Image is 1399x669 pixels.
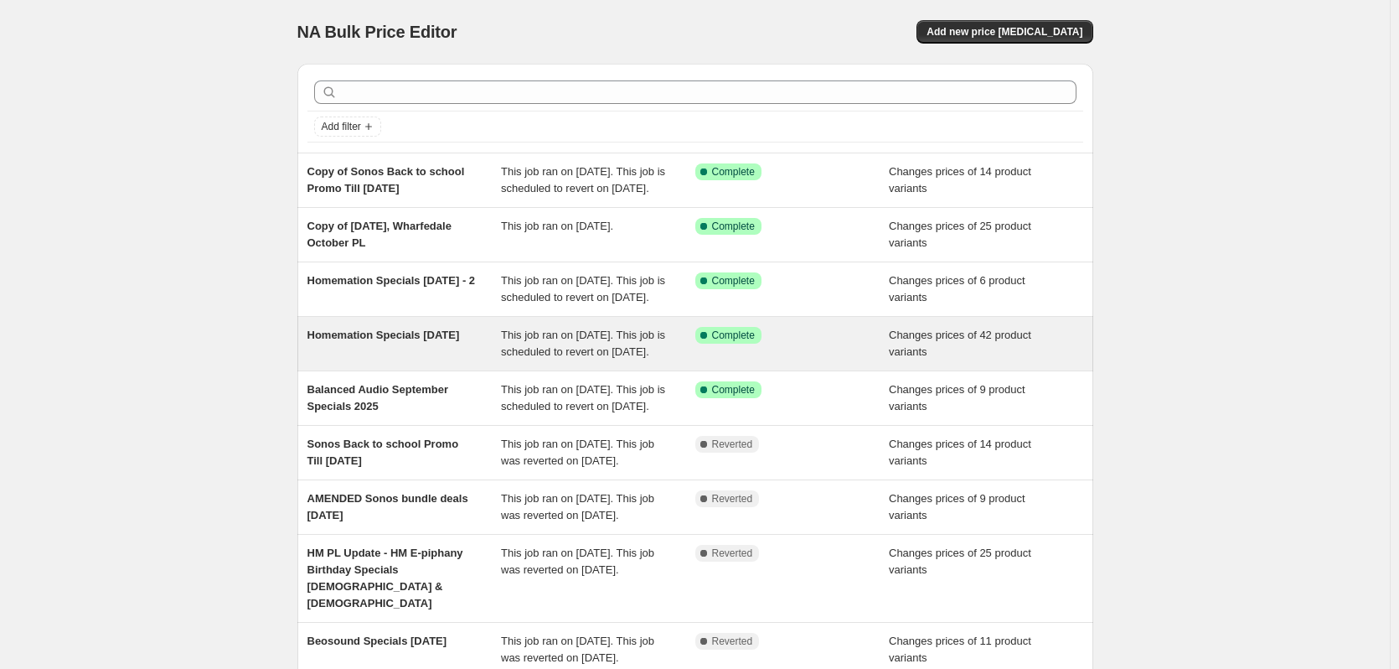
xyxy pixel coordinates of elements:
span: NA Bulk Price Editor [297,23,457,41]
span: This job ran on [DATE]. This job was reverted on [DATE]. [501,547,654,576]
span: Reverted [712,635,753,648]
span: Changes prices of 6 product variants [889,274,1025,303]
span: Copy of [DATE], Wharfedale October PL [307,220,452,249]
span: Changes prices of 25 product variants [889,547,1031,576]
span: This job ran on [DATE]. This job is scheduled to revert on [DATE]. [501,329,665,358]
span: Complete [712,274,755,288]
span: Complete [712,329,755,342]
span: Reverted [712,438,753,451]
button: Add new price [MEDICAL_DATA] [916,20,1092,44]
span: This job ran on [DATE]. This job was reverted on [DATE]. [501,492,654,521]
span: Changes prices of 14 product variants [889,165,1031,194]
span: Balanced Audio September Specials 2025 [307,383,449,412]
span: Complete [712,165,755,179]
span: Changes prices of 25 product variants [889,220,1031,249]
span: Changes prices of 11 product variants [889,635,1031,664]
span: Add new price [MEDICAL_DATA] [927,25,1082,39]
button: Add filter [314,117,381,137]
span: Changes prices of 9 product variants [889,492,1025,521]
span: Homemation Specials [DATE] [307,329,460,341]
span: Homemation Specials [DATE] - 2 [307,274,476,287]
span: This job ran on [DATE]. This job is scheduled to revert on [DATE]. [501,165,665,194]
span: This job ran on [DATE]. This job was reverted on [DATE]. [501,438,654,467]
span: Sonos Back to school Promo Till [DATE] [307,438,459,467]
span: Reverted [712,492,753,506]
span: Reverted [712,547,753,560]
span: Beosound Specials [DATE] [307,635,447,647]
span: Changes prices of 9 product variants [889,383,1025,412]
span: Changes prices of 42 product variants [889,329,1031,358]
span: Complete [712,383,755,397]
span: AMENDED Sonos bundle deals [DATE] [307,492,468,521]
span: This job ran on [DATE]. This job was reverted on [DATE]. [501,635,654,664]
span: HM PL Update - HM E-piphany Birthday Specials [DEMOGRAPHIC_DATA] & [DEMOGRAPHIC_DATA] [307,547,463,609]
span: This job ran on [DATE]. This job is scheduled to revert on [DATE]. [501,383,665,412]
span: Add filter [322,120,361,133]
span: Complete [712,220,755,233]
span: This job ran on [DATE]. This job is scheduled to revert on [DATE]. [501,274,665,303]
span: Changes prices of 14 product variants [889,438,1031,467]
span: Copy of Sonos Back to school Promo Till [DATE] [307,165,465,194]
span: This job ran on [DATE]. [501,220,613,232]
